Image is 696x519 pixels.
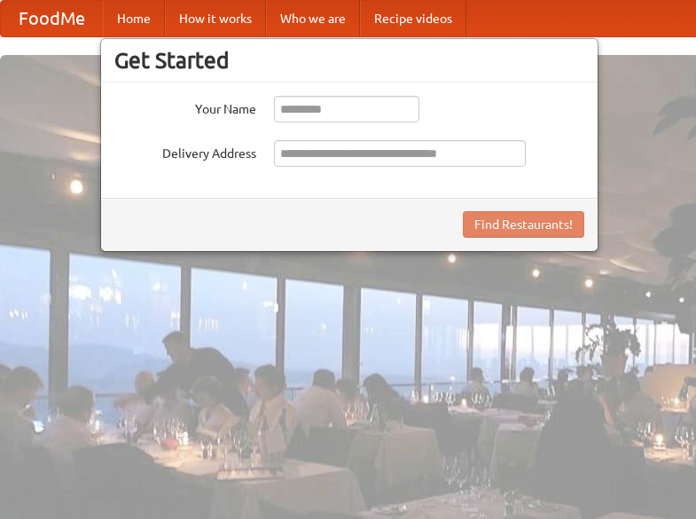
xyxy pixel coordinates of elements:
[114,96,256,118] label: Your Name
[360,1,466,36] a: Recipe videos
[114,140,256,162] label: Delivery Address
[114,47,584,74] h3: Get Started
[103,1,165,36] a: Home
[165,1,266,36] a: How it works
[463,211,584,238] button: Find Restaurants!
[1,1,103,36] a: FoodMe
[266,1,360,36] a: Who we are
